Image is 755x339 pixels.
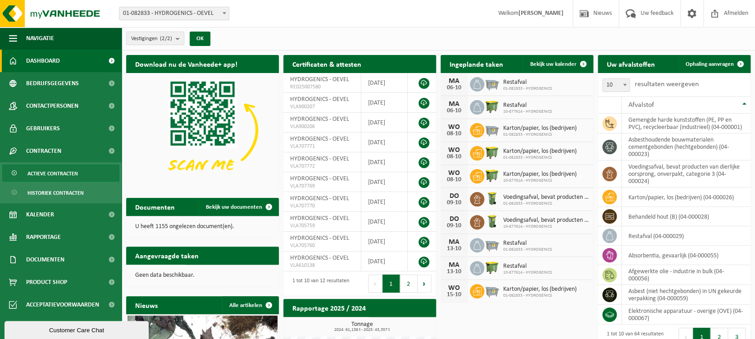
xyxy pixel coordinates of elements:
span: HYDROGENICS - OEVEL [290,235,349,242]
span: 10-877614 - HYDROGENICS [503,224,589,229]
span: 10-877614 - HYDROGENICS [503,178,577,183]
span: 01-082833 - HYDROGENICS - OEVEL [119,7,229,20]
td: [DATE] [361,93,408,113]
span: 10 [603,79,629,92]
div: WO [445,284,463,292]
span: 10 [602,78,630,92]
span: VLA707770 [290,202,354,210]
td: [DATE] [361,232,408,252]
div: 1 tot 10 van 12 resultaten [288,274,349,293]
span: VLA707771 [290,143,354,150]
h2: Rapportage 2025 / 2024 [283,299,375,316]
span: HYDROGENICS - OEVEL [290,175,349,182]
span: Voedingsafval, bevat producten van dierlijke oorsprong, onverpakt, categorie 3 [503,217,589,224]
td: asbesthoudende bouwmaterialen cementgebonden (hechtgebonden) (04-000023) [622,133,750,160]
div: DO [445,192,463,200]
span: Restafval [503,79,552,86]
button: 2 [400,275,418,293]
span: Product Shop [26,271,67,293]
td: absorbentia, gevaarlijk (04-000055) [622,246,750,265]
span: 01-082833 - HYDROGENICS [503,86,552,92]
span: VLA705760 [290,242,354,249]
td: [DATE] [361,73,408,93]
span: Rapportage [26,226,61,248]
span: RED25007580 [290,83,354,91]
img: WB-0140-HPE-GN-50 [484,191,500,206]
span: 01-082833 - HYDROGENICS [503,201,589,206]
a: Historiek contracten [2,184,119,201]
h2: Nieuws [126,296,167,314]
img: WB-1100-HPE-GN-50 [484,99,500,114]
div: 08-10 [445,154,463,160]
td: elektronische apparatuur - overige (OVE) (04-000067) [622,305,750,325]
div: MA [445,261,463,269]
td: gemengde harde kunststoffen (PE, PP en PVC), recycleerbaar (industrieel) (04-000001) [622,114,750,133]
span: 01-082833 - HYDROGENICS [503,155,577,160]
button: Previous [368,275,382,293]
img: WB-2500-GAL-GY-01 [484,76,500,91]
span: Ophaling aanvragen [686,61,734,67]
span: Bekijk uw kalender [530,61,577,67]
div: MA [445,101,463,108]
span: 01-082833 - HYDROGENICS [503,132,577,137]
div: 09-10 [445,200,463,206]
td: karton/papier, los (bedrijven) (04-000026) [622,188,750,207]
span: Restafval [503,263,552,270]
div: MA [445,78,463,85]
div: DO [445,215,463,223]
p: U heeft 1155 ongelezen document(en). [135,224,270,230]
span: Afvalstof [628,101,654,109]
td: behandeld hout (B) (04-000028) [622,207,750,226]
div: 15-10 [445,292,463,298]
td: [DATE] [361,152,408,172]
span: VLA610138 [290,262,354,269]
img: Download de VHEPlus App [126,73,279,188]
h2: Certificaten & attesten [283,55,370,73]
span: HYDROGENICS - OEVEL [290,195,349,202]
span: Voedingsafval, bevat producten van dierlijke oorsprong, onverpakt, categorie 3 [503,194,589,201]
count: (2/2) [160,36,172,41]
div: 13-10 [445,269,463,275]
span: Actieve contracten [27,165,78,182]
span: HYDROGENICS - OEVEL [290,136,349,142]
span: Dashboard [26,50,60,72]
img: WB-2500-GAL-GY-01 [484,283,500,298]
span: Karton/papier, los (bedrijven) [503,286,577,293]
span: Karton/papier, los (bedrijven) [503,148,577,155]
h2: Documenten [126,198,184,215]
td: restafval (04-000029) [622,226,750,246]
span: Bedrijfsgegevens [26,72,79,95]
span: Kalender [26,203,54,226]
td: afgewerkte olie - industrie in bulk (04-000056) [622,265,750,285]
h2: Ingeplande taken [441,55,512,73]
span: VLA900206 [290,123,354,130]
td: [DATE] [361,133,408,152]
h2: Uw afvalstoffen [598,55,664,73]
button: Vestigingen(2/2) [126,32,184,45]
span: Contactpersonen [26,95,78,117]
div: MA [445,238,463,246]
button: OK [190,32,210,46]
span: Bekijk uw documenten [206,204,262,210]
div: WO [445,124,463,131]
span: VLA900207 [290,103,354,110]
div: 09-10 [445,223,463,229]
span: Gebruikers [26,117,60,140]
label: resultaten weergeven [634,81,698,88]
span: Karton/papier, los (bedrijven) [503,171,577,178]
span: HYDROGENICS - OEVEL [290,156,349,162]
span: Vestigingen [131,32,172,46]
span: HYDROGENICS - OEVEL [290,255,349,261]
td: [DATE] [361,212,408,232]
span: 10-877614 - HYDROGENICS [503,109,552,115]
div: 06-10 [445,85,463,91]
h2: Aangevraagde taken [126,247,208,264]
span: 2024: 61,138 t - 2025: 43,357 t [288,328,436,332]
a: Bekijk uw documenten [199,198,278,216]
span: VLA707772 [290,163,354,170]
img: WB-0140-HPE-GN-50 [484,214,500,229]
p: Geen data beschikbaar. [135,272,270,279]
td: asbest (niet hechtgebonden) in UN gekeurde verpakking (04-000059) [622,285,750,305]
span: VLA707769 [290,183,354,190]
